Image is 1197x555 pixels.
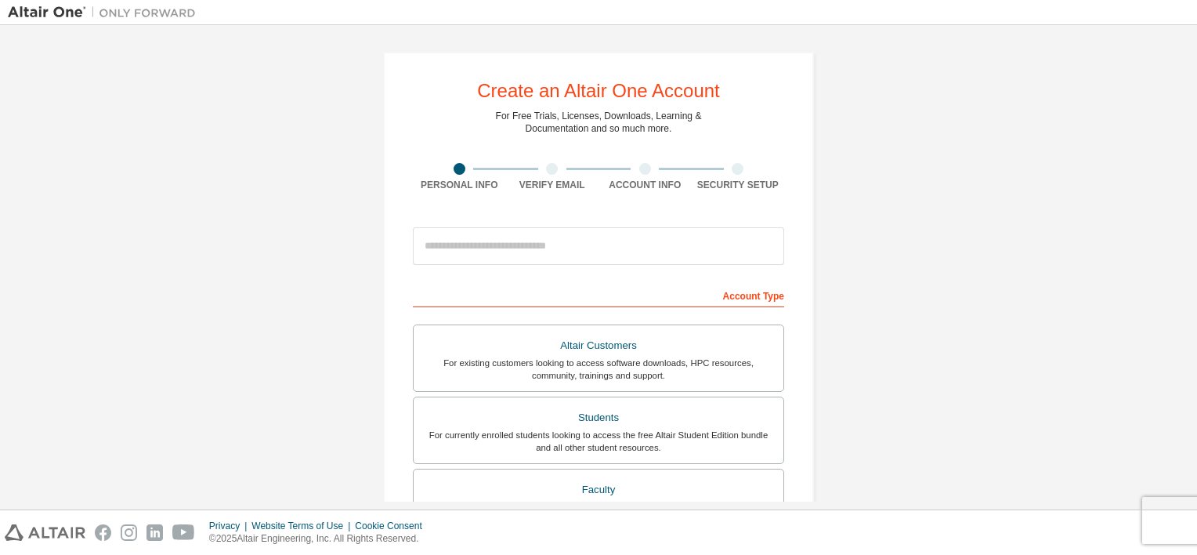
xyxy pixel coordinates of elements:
div: Cookie Consent [355,520,431,532]
div: Privacy [209,520,251,532]
img: facebook.svg [95,524,111,541]
div: Personal Info [413,179,506,191]
div: Security Setup [692,179,785,191]
div: For Free Trials, Licenses, Downloads, Learning & Documentation and so much more. [496,110,702,135]
div: For existing customers looking to access software downloads, HPC resources, community, trainings ... [423,357,774,382]
div: Website Terms of Use [251,520,355,532]
img: Altair One [8,5,204,20]
div: Create an Altair One Account [477,82,720,100]
div: Account Info [598,179,692,191]
div: Altair Customers [423,335,774,357]
div: Account Type [413,282,784,307]
p: © 2025 Altair Engineering, Inc. All Rights Reserved. [209,532,432,546]
div: For faculty & administrators of academic institutions administering students and accessing softwa... [423,500,774,525]
div: Faculty [423,479,774,501]
img: linkedin.svg [146,524,163,541]
div: Verify Email [506,179,599,191]
img: altair_logo.svg [5,524,85,541]
img: instagram.svg [121,524,137,541]
div: For currently enrolled students looking to access the free Altair Student Edition bundle and all ... [423,429,774,454]
div: Students [423,407,774,429]
img: youtube.svg [172,524,195,541]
